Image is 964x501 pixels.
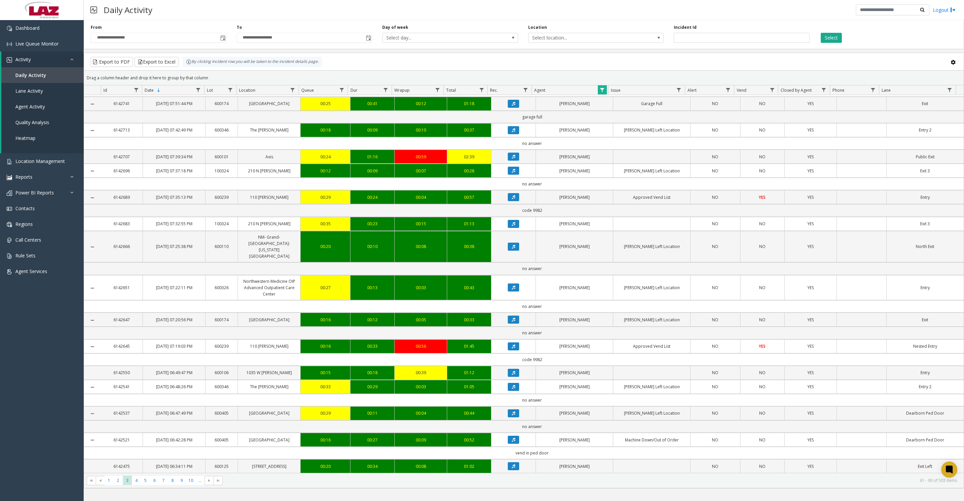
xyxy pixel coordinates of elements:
span: NO [759,285,766,290]
a: 00:04 [399,194,443,200]
a: [PERSON_NAME] [540,243,609,250]
a: Phone Filter Menu [869,85,878,94]
a: [PERSON_NAME] [540,154,609,160]
a: 100324 [210,168,234,174]
a: YES [789,243,832,250]
label: From [91,24,102,30]
a: Logout [933,6,956,13]
a: Collapse Details [84,195,101,200]
div: 00:35 [305,221,346,227]
a: [DATE] 07:42:49 PM [147,127,201,133]
a: [PERSON_NAME] Left Location [617,168,686,174]
a: NO [744,100,781,107]
a: 01:18 [451,100,487,107]
a: 6142713 [105,127,139,133]
a: NO [744,154,781,160]
a: YES [789,127,832,133]
td: no answer [101,137,964,150]
span: Regions [15,221,33,227]
a: Collapse Details [84,285,101,291]
a: NO [695,284,736,291]
div: 01:45 [451,343,487,349]
a: [PERSON_NAME] [540,168,609,174]
a: 00:37 [451,127,487,133]
span: YES [807,154,814,160]
button: Export to Excel [135,57,178,67]
a: [PERSON_NAME] [540,221,609,227]
a: [PERSON_NAME] [540,284,609,291]
div: 00:05 [399,317,443,323]
a: Collapse Details [84,244,101,250]
span: Agent Activity [15,103,45,110]
a: NO [695,369,736,376]
a: Entry 2 [891,127,960,133]
span: YES [759,194,766,200]
a: Total Filter Menu [477,85,486,94]
a: 00:56 [399,343,443,349]
a: 00:09 [354,127,391,133]
td: no answer [101,300,964,313]
a: 00:38 [451,243,487,250]
a: 6142645 [105,343,139,349]
a: 600239 [210,194,234,200]
a: NO [744,284,781,291]
a: 00:57 [451,194,487,200]
a: [PERSON_NAME] [540,369,609,376]
a: 00:20 [305,243,346,250]
span: Agent Services [15,268,47,274]
a: [DATE] 07:51:44 PM [147,100,201,107]
a: YES [789,284,832,291]
a: 00:27 [305,284,346,291]
a: 01:16 [354,154,391,160]
a: 00:12 [354,317,391,323]
span: YES [807,244,814,249]
div: 00:24 [305,154,346,160]
a: 00:15 [305,369,346,376]
a: 00:39 [399,369,443,376]
a: [DATE] 06:49:47 PM [147,369,201,376]
a: Nested Entry [891,343,960,349]
span: Toggle popup [365,33,372,43]
img: 'icon' [7,175,12,180]
span: Lane Activity [15,88,43,94]
a: [PERSON_NAME] Left Location [617,317,686,323]
a: 6142741 [105,100,139,107]
a: [PERSON_NAME] [540,317,609,323]
td: no answer [101,262,964,275]
a: 00:12 [305,168,346,174]
span: NO [759,168,766,174]
a: NM- Grand-[GEOGRAPHIC_DATA]-[US_STATE][GEOGRAPHIC_DATA] [242,234,296,260]
span: YES [807,127,814,133]
a: 6142689 [105,194,139,200]
span: YES [807,221,814,227]
a: Wrapup Filter Menu [433,85,442,94]
a: NO [695,243,736,250]
span: Power BI Reports [15,189,54,196]
img: 'icon' [7,57,12,63]
div: 00:03 [399,284,443,291]
a: Quality Analysis [1,114,84,130]
div: 00:24 [354,194,391,200]
a: 00:25 [305,100,346,107]
img: 'icon' [7,159,12,164]
a: [PERSON_NAME] Left Location [617,243,686,250]
a: YES [789,194,832,200]
a: 600110 [210,243,234,250]
a: Rec. Filter Menu [521,85,530,94]
div: 00:41 [354,100,391,107]
td: no answer [101,327,964,339]
span: Location Management [15,158,65,164]
a: NO [744,317,781,323]
a: YES [789,221,832,227]
a: Alert Filter Menu [724,85,733,94]
a: NO [744,243,781,250]
a: 6142550 [105,369,139,376]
